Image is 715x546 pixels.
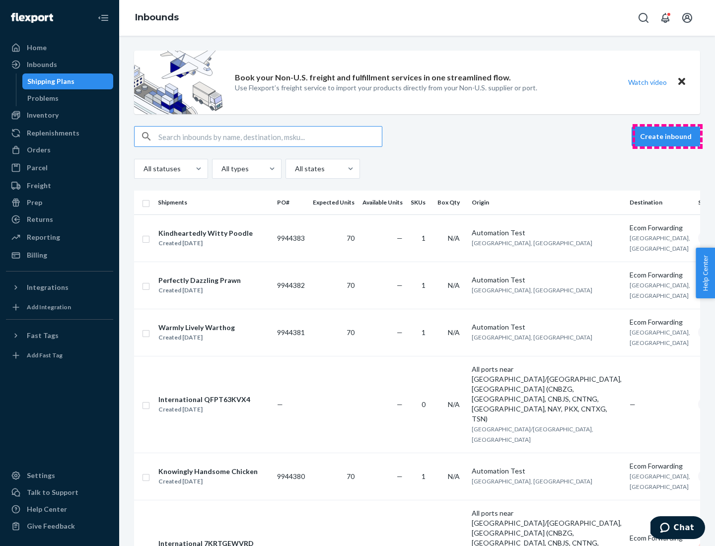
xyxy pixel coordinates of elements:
div: Inventory [27,110,59,120]
a: Replenishments [6,125,113,141]
div: All ports near [GEOGRAPHIC_DATA]/[GEOGRAPHIC_DATA], [GEOGRAPHIC_DATA] (CNBZG, [GEOGRAPHIC_DATA], ... [472,364,622,424]
span: [GEOGRAPHIC_DATA], [GEOGRAPHIC_DATA] [472,239,592,247]
div: International QFPT63KVX4 [158,395,250,405]
span: — [397,400,403,409]
p: Book your Non-U.S. freight and fulfillment services in one streamlined flow. [235,72,511,83]
a: Home [6,40,113,56]
div: Created [DATE] [158,285,241,295]
th: Box Qty [433,191,468,214]
div: Perfectly Dazzling Prawn [158,275,241,285]
a: Shipping Plans [22,73,114,89]
div: Ecom Forwarding [630,533,690,543]
a: Add Fast Tag [6,347,113,363]
span: — [277,400,283,409]
div: Orders [27,145,51,155]
a: Reporting [6,229,113,245]
span: N/A [448,234,460,242]
div: Help Center [27,504,67,514]
th: SKUs [407,191,433,214]
div: Fast Tags [27,331,59,341]
div: Automation Test [472,322,622,332]
div: Settings [27,471,55,480]
span: [GEOGRAPHIC_DATA], [GEOGRAPHIC_DATA] [630,234,690,252]
div: Freight [27,181,51,191]
span: [GEOGRAPHIC_DATA], [GEOGRAPHIC_DATA] [630,329,690,346]
span: 70 [347,234,355,242]
div: Parcel [27,163,48,173]
span: 1 [422,472,426,480]
span: [GEOGRAPHIC_DATA]/[GEOGRAPHIC_DATA], [GEOGRAPHIC_DATA] [472,425,593,443]
div: Automation Test [472,466,622,476]
ol: breadcrumbs [127,3,187,32]
button: Give Feedback [6,518,113,534]
div: Kindheartedly Witty Poodle [158,228,253,238]
td: 9944383 [273,214,309,262]
input: All types [220,164,221,174]
span: — [397,472,403,480]
th: Shipments [154,191,273,214]
button: Open account menu [677,8,697,28]
div: Inbounds [27,60,57,69]
div: Created [DATE] [158,333,235,342]
button: Talk to Support [6,484,113,500]
button: Open notifications [655,8,675,28]
button: Fast Tags [6,328,113,343]
td: 9944381 [273,309,309,356]
th: PO# [273,191,309,214]
div: Ecom Forwarding [630,461,690,471]
div: Billing [27,250,47,260]
button: Integrations [6,279,113,295]
span: N/A [448,328,460,337]
p: Use Flexport’s freight service to import your products directly from your Non-U.S. supplier or port. [235,83,537,93]
img: Flexport logo [11,13,53,23]
span: [GEOGRAPHIC_DATA], [GEOGRAPHIC_DATA] [630,473,690,490]
span: 70 [347,472,355,480]
button: Watch video [622,75,673,89]
button: Create inbound [632,127,700,146]
span: — [397,234,403,242]
button: Close Navigation [93,8,113,28]
div: Warmly Lively Warthog [158,323,235,333]
div: Ecom Forwarding [630,270,690,280]
span: N/A [448,400,460,409]
span: 0 [422,400,426,409]
td: 9944382 [273,262,309,309]
a: Returns [6,211,113,227]
input: Search inbounds by name, destination, msku... [158,127,382,146]
th: Origin [468,191,626,214]
div: Replenishments [27,128,79,138]
div: Created [DATE] [158,238,253,248]
div: Returns [27,214,53,224]
span: — [397,281,403,289]
div: Add Integration [27,303,71,311]
a: Inventory [6,107,113,123]
div: Prep [27,198,42,207]
div: Home [27,43,47,53]
iframe: Opens a widget where you can chat to one of our agents [650,516,705,541]
a: Help Center [6,501,113,517]
div: Ecom Forwarding [630,317,690,327]
button: Help Center [696,248,715,298]
div: Integrations [27,282,69,292]
div: Automation Test [472,275,622,285]
span: 70 [347,281,355,289]
a: Add Integration [6,299,113,315]
button: Open Search Box [634,8,653,28]
span: 1 [422,328,426,337]
div: Created [DATE] [158,477,258,486]
span: 1 [422,234,426,242]
div: Ecom Forwarding [630,223,690,233]
div: Talk to Support [27,487,78,497]
a: Inbounds [135,12,179,23]
div: Reporting [27,232,60,242]
a: Billing [6,247,113,263]
input: All states [294,164,295,174]
th: Destination [626,191,694,214]
span: N/A [448,281,460,289]
span: [GEOGRAPHIC_DATA], [GEOGRAPHIC_DATA] [472,478,592,485]
div: Knowingly Handsome Chicken [158,467,258,477]
span: — [630,400,636,409]
input: All statuses [143,164,143,174]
